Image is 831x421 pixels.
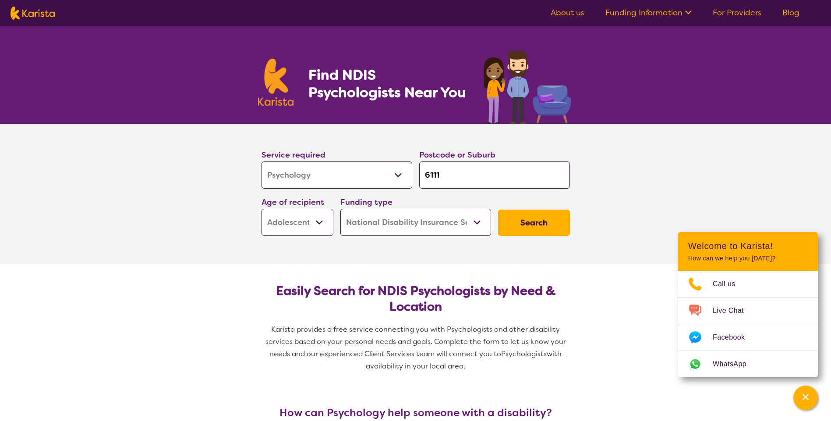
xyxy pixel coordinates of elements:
[551,7,584,18] a: About us
[265,325,568,358] span: Karista provides a free service connecting you with Psychologists and other disability services b...
[713,277,746,291] span: Call us
[481,47,573,124] img: psychology
[501,349,547,358] span: Psychologists
[269,283,563,315] h2: Easily Search for NDIS Psychologists by Need & Location
[262,197,324,207] label: Age of recipient
[11,7,55,20] img: Karista logo
[498,210,570,236] button: Search
[713,358,757,371] span: WhatsApp
[605,7,692,18] a: Funding Information
[678,232,818,377] div: Channel Menu
[258,407,573,419] h3: How can Psychology help someone with a disability?
[678,351,818,377] a: Web link opens in a new tab.
[419,150,495,160] label: Postcode or Suburb
[688,241,807,251] h2: Welcome to Karista!
[782,7,799,18] a: Blog
[793,386,818,410] button: Channel Menu
[678,271,818,377] ul: Choose channel
[258,59,294,106] img: Karista logo
[340,197,393,207] label: Funding type
[308,66,470,101] h1: Find NDIS Psychologists Near You
[688,255,807,262] p: How can we help you [DATE]?
[713,304,754,317] span: Live Chat
[419,161,570,189] input: Type
[713,7,761,18] a: For Providers
[262,150,325,160] label: Service required
[713,331,755,344] span: Facebook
